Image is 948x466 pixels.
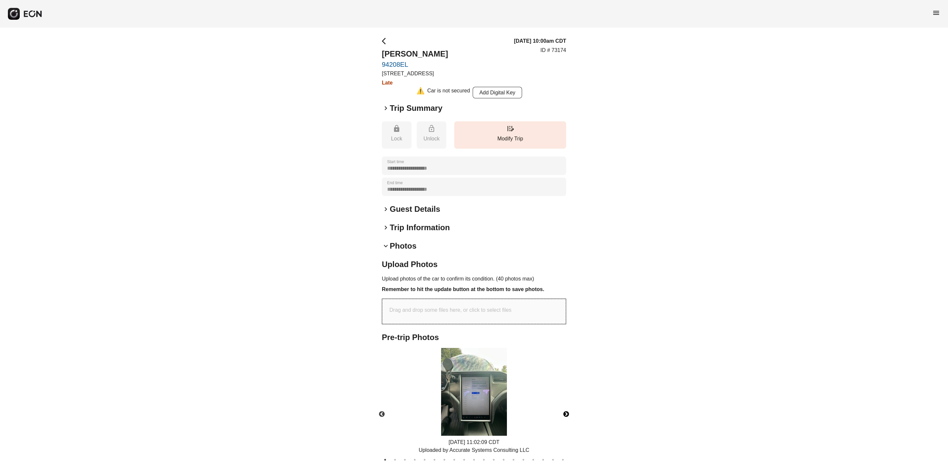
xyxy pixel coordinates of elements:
h2: Guest Details [390,204,440,214]
h3: Remember to hit the update button at the bottom to save photos. [382,285,566,293]
h2: Trip Information [390,222,450,233]
button: Previous [370,403,393,426]
button: 7 [441,456,448,463]
button: 3 [402,456,408,463]
button: 12 [490,456,497,463]
div: Uploaded by Accurate Systems Consulting LLC [419,446,529,454]
button: 18 [550,456,556,463]
button: 14 [510,456,517,463]
p: ID # 73174 [540,46,566,54]
span: menu [932,9,940,17]
button: 19 [560,456,566,463]
button: 4 [411,456,418,463]
p: Upload photos of the car to confirm its condition. (40 photos max) [382,275,566,283]
p: Drag and drop some files here, or click to select files [389,306,512,314]
button: 11 [481,456,487,463]
button: 6 [431,456,438,463]
a: 94208EL [382,61,448,68]
button: 2 [392,456,398,463]
button: Next [555,403,578,426]
button: 9 [461,456,467,463]
span: keyboard_arrow_right [382,104,390,112]
span: keyboard_arrow_right [382,224,390,232]
div: [DATE] 11:02:09 CDT [419,438,529,454]
h2: Pre-trip Photos [382,332,566,343]
button: 15 [520,456,527,463]
span: edit_road [506,125,514,133]
div: Car is not secured [427,87,470,98]
h2: Photos [390,241,416,251]
span: arrow_back_ios [382,37,390,45]
button: 5 [421,456,428,463]
button: 13 [500,456,507,463]
button: 17 [540,456,546,463]
p: Modify Trip [458,135,563,143]
span: keyboard_arrow_down [382,242,390,250]
h2: Upload Photos [382,259,566,270]
h2: Trip Summary [390,103,442,113]
button: 1 [382,456,388,463]
button: 16 [530,456,537,463]
button: Modify Trip [454,121,566,149]
div: ⚠️ [416,87,425,98]
h3: Late [382,79,448,87]
button: Add Digital Key [473,87,522,98]
h3: [DATE] 10:00am CDT [514,37,566,45]
img: https://fastfleet.me/rails/active_storage/blobs/redirect/eyJfcmFpbHMiOnsibWVzc2FnZSI6IkJBaHBBL3BZ... [441,348,507,436]
span: keyboard_arrow_right [382,205,390,213]
button: 10 [471,456,477,463]
button: 8 [451,456,458,463]
p: [STREET_ADDRESS] [382,70,448,78]
h2: [PERSON_NAME] [382,49,448,59]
